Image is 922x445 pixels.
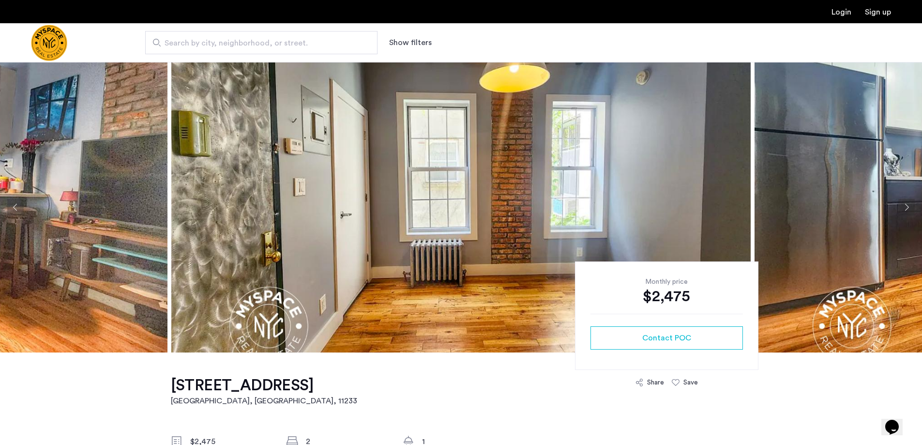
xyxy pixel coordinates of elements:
h1: [STREET_ADDRESS] [171,376,357,395]
iframe: chat widget [881,406,912,435]
button: button [590,326,743,350]
div: $2,475 [590,287,743,306]
input: Apartment Search [145,31,378,54]
a: Cazamio Logo [31,25,67,61]
h2: [GEOGRAPHIC_DATA], [GEOGRAPHIC_DATA] , 11233 [171,395,357,407]
img: apartment [171,62,751,353]
span: Search by city, neighborhood, or street. [165,37,350,49]
a: Login [831,8,851,16]
span: Contact POC [642,332,691,344]
button: Previous apartment [7,199,24,215]
button: Show or hide filters [389,37,432,48]
div: Monthly price [590,277,743,287]
a: Registration [865,8,891,16]
div: Save [683,378,698,387]
button: Next apartment [898,199,915,215]
div: Share [647,378,664,387]
a: [STREET_ADDRESS][GEOGRAPHIC_DATA], [GEOGRAPHIC_DATA], 11233 [171,376,357,407]
img: logo [31,25,67,61]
